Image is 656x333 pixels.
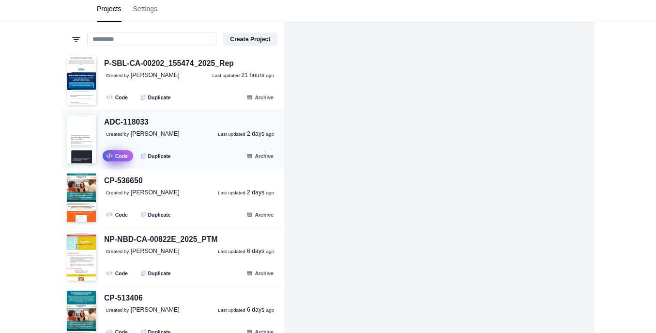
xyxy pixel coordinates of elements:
small: Created by [106,190,129,195]
a: Code [103,268,133,279]
small: Last updated [218,131,245,137]
span: [PERSON_NAME] [131,248,180,254]
small: Last updated [218,249,245,254]
a: Last updated 21 hours ago [212,71,274,80]
span: [PERSON_NAME] [131,72,180,79]
button: Duplicate [137,209,176,220]
span: [PERSON_NAME] [131,306,180,313]
a: Last updated 6 days ago [218,247,274,256]
button: Archive [241,209,279,220]
small: Last updated [218,190,245,195]
small: ago [266,73,274,78]
small: Last updated [218,307,245,313]
span: [PERSON_NAME] [131,130,180,137]
div: P-SBL-CA-00202_155474_2025_Rep [104,58,234,70]
a: Last updated 2 days ago [218,130,274,139]
button: Create Project [223,32,277,46]
small: Created by [106,307,129,313]
button: Archive [241,92,279,103]
button: Duplicate [137,150,176,161]
a: Code [103,209,133,220]
div: ADC-118033 [104,116,149,128]
small: Created by [106,73,129,78]
a: Code [103,92,133,103]
a: Code [103,150,133,161]
button: Duplicate [137,92,176,103]
div: CP-536650 [104,175,143,187]
button: Duplicate [137,268,176,279]
button: Archive [241,150,279,161]
small: Created by [106,249,129,254]
button: Archive [241,268,279,279]
small: Created by [106,131,129,137]
span: [PERSON_NAME] [131,189,180,196]
small: ago [266,249,274,254]
small: ago [266,307,274,313]
a: Last updated 2 days ago [218,189,274,197]
div: NP-NBD-CA-00822E_2025_PTM [104,234,218,246]
small: ago [266,131,274,137]
small: ago [266,190,274,195]
a: Last updated 6 days ago [218,306,274,315]
small: Last updated [212,73,240,78]
div: CP-513406 [104,292,143,304]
